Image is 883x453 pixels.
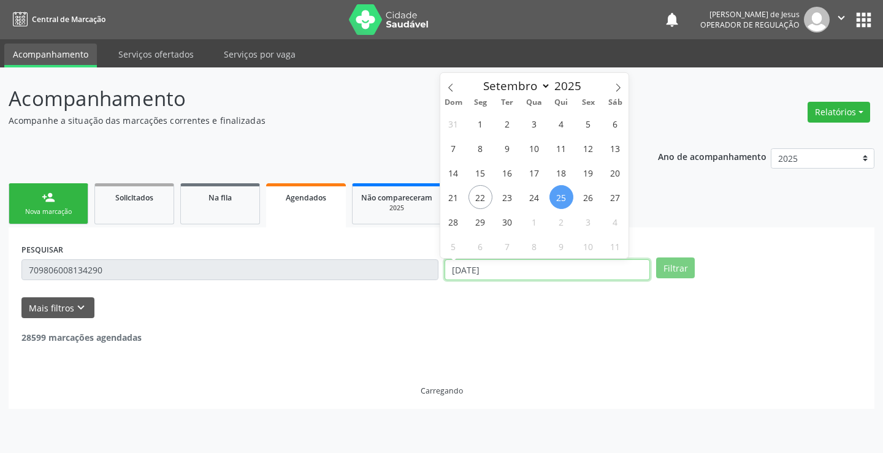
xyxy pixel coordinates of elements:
[576,112,600,135] span: Setembro 5, 2025
[522,234,546,258] span: Outubro 8, 2025
[808,102,870,123] button: Relatórios
[576,136,600,160] span: Setembro 12, 2025
[442,112,465,135] span: Agosto 31, 2025
[603,161,627,185] span: Setembro 20, 2025
[21,240,63,259] label: PESQUISAR
[9,83,614,114] p: Acompanhamento
[21,259,438,280] input: Nome, CNS
[208,192,232,203] span: Na fila
[549,161,573,185] span: Setembro 18, 2025
[21,297,94,319] button: Mais filtroskeyboard_arrow_down
[442,185,465,209] span: Setembro 21, 2025
[853,9,874,31] button: apps
[522,210,546,234] span: Outubro 1, 2025
[468,210,492,234] span: Setembro 29, 2025
[32,14,105,25] span: Central de Marcação
[663,11,681,28] button: notifications
[361,192,432,203] span: Não compareceram
[468,234,492,258] span: Outubro 6, 2025
[549,234,573,258] span: Outubro 9, 2025
[442,161,465,185] span: Setembro 14, 2025
[115,192,153,203] span: Solicitados
[576,210,600,234] span: Outubro 3, 2025
[494,99,521,107] span: Ter
[575,99,602,107] span: Sex
[9,9,105,29] a: Central de Marcação
[602,99,629,107] span: Sáb
[468,136,492,160] span: Setembro 8, 2025
[549,112,573,135] span: Setembro 4, 2025
[286,192,326,203] span: Agendados
[804,7,830,32] img: img
[442,210,465,234] span: Setembro 28, 2025
[495,234,519,258] span: Outubro 7, 2025
[658,148,766,164] p: Ano de acompanhamento
[9,114,614,127] p: Acompanhe a situação das marcações correntes e finalizadas
[603,210,627,234] span: Outubro 4, 2025
[42,191,55,204] div: person_add
[700,20,800,30] span: Operador de regulação
[421,386,463,396] div: Carregando
[495,185,519,209] span: Setembro 23, 2025
[478,77,551,94] select: Month
[440,99,467,107] span: Dom
[576,185,600,209] span: Setembro 26, 2025
[21,332,142,343] strong: 28599 marcações agendadas
[603,136,627,160] span: Setembro 13, 2025
[495,112,519,135] span: Setembro 2, 2025
[830,7,853,32] button: 
[442,234,465,258] span: Outubro 5, 2025
[549,185,573,209] span: Setembro 25, 2025
[74,301,88,314] i: keyboard_arrow_down
[361,204,432,213] div: 2025
[18,207,79,216] div: Nova marcação
[603,112,627,135] span: Setembro 6, 2025
[468,112,492,135] span: Setembro 1, 2025
[495,161,519,185] span: Setembro 16, 2025
[215,44,304,65] a: Serviços por vaga
[835,11,848,25] i: 
[548,99,575,107] span: Qui
[549,136,573,160] span: Setembro 11, 2025
[468,185,492,209] span: Setembro 22, 2025
[576,234,600,258] span: Outubro 10, 2025
[603,185,627,209] span: Setembro 27, 2025
[495,210,519,234] span: Setembro 30, 2025
[522,185,546,209] span: Setembro 24, 2025
[521,99,548,107] span: Qua
[495,136,519,160] span: Setembro 9, 2025
[549,210,573,234] span: Outubro 2, 2025
[522,161,546,185] span: Setembro 17, 2025
[656,257,695,278] button: Filtrar
[445,259,650,280] input: Selecione um intervalo
[467,99,494,107] span: Seg
[468,161,492,185] span: Setembro 15, 2025
[522,136,546,160] span: Setembro 10, 2025
[4,44,97,67] a: Acompanhamento
[110,44,202,65] a: Serviços ofertados
[576,161,600,185] span: Setembro 19, 2025
[442,136,465,160] span: Setembro 7, 2025
[603,234,627,258] span: Outubro 11, 2025
[522,112,546,135] span: Setembro 3, 2025
[700,9,800,20] div: [PERSON_NAME] de Jesus
[551,78,591,94] input: Year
